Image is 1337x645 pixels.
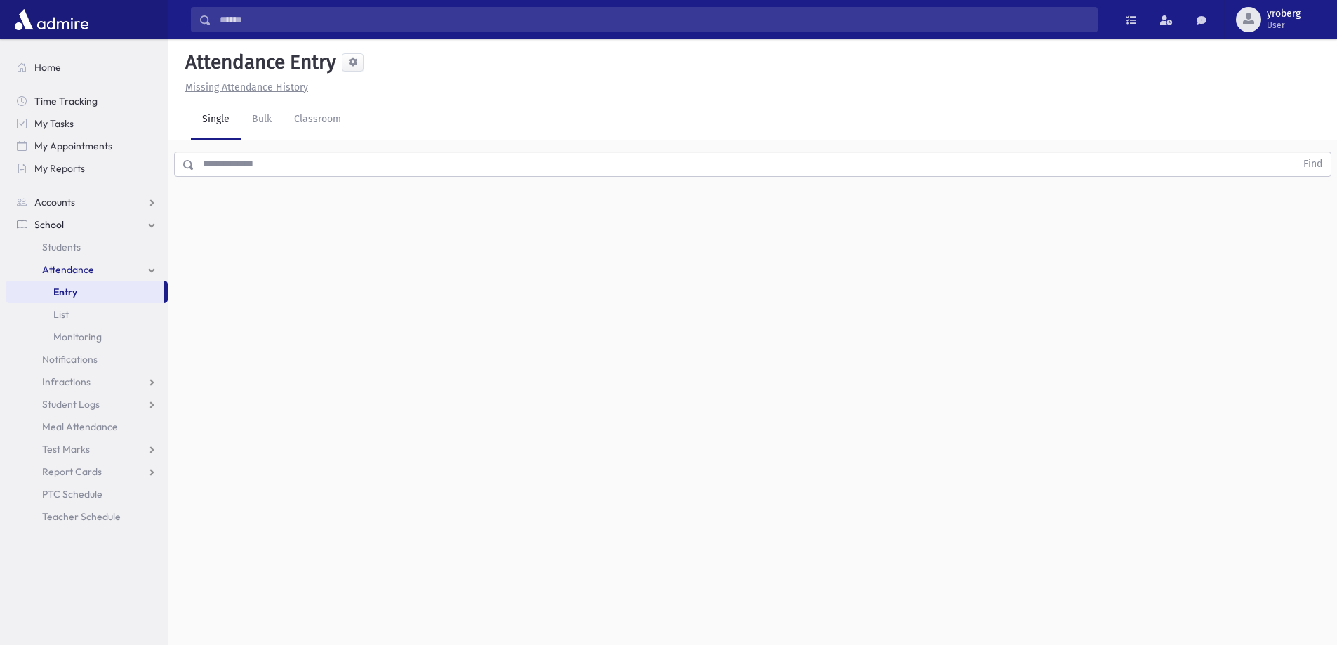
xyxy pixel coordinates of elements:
a: Teacher Schedule [6,505,168,528]
span: Entry [53,286,77,298]
a: Time Tracking [6,90,168,112]
span: My Appointments [34,140,112,152]
a: Report Cards [6,460,168,483]
span: Monitoring [53,331,102,343]
a: Meal Attendance [6,415,168,438]
u: Missing Attendance History [185,81,308,93]
input: Search [211,7,1097,32]
a: My Tasks [6,112,168,135]
a: Missing Attendance History [180,81,308,93]
a: Infractions [6,371,168,393]
span: Accounts [34,196,75,208]
span: Home [34,61,61,74]
span: User [1267,20,1301,31]
span: PTC Schedule [42,488,102,500]
a: My Reports [6,157,168,180]
span: Notifications [42,353,98,366]
span: Time Tracking [34,95,98,107]
span: Attendance [42,263,94,276]
a: Monitoring [6,326,168,348]
a: My Appointments [6,135,168,157]
img: AdmirePro [11,6,92,34]
a: Test Marks [6,438,168,460]
span: List [53,308,69,321]
span: Student Logs [42,398,100,411]
span: Report Cards [42,465,102,478]
a: Accounts [6,191,168,213]
span: Students [42,241,81,253]
a: Home [6,56,168,79]
a: Students [6,236,168,258]
a: School [6,213,168,236]
span: School [34,218,64,231]
span: yroberg [1267,8,1301,20]
span: Meal Attendance [42,420,118,433]
a: Classroom [283,100,352,140]
span: My Reports [34,162,85,175]
span: Infractions [42,375,91,388]
a: Student Logs [6,393,168,415]
a: Single [191,100,241,140]
a: Notifications [6,348,168,371]
a: Attendance [6,258,168,281]
h5: Attendance Entry [180,51,336,74]
span: My Tasks [34,117,74,130]
a: List [6,303,168,326]
span: Test Marks [42,443,90,456]
a: PTC Schedule [6,483,168,505]
button: Find [1295,152,1331,176]
a: Bulk [241,100,283,140]
span: Teacher Schedule [42,510,121,523]
a: Entry [6,281,164,303]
